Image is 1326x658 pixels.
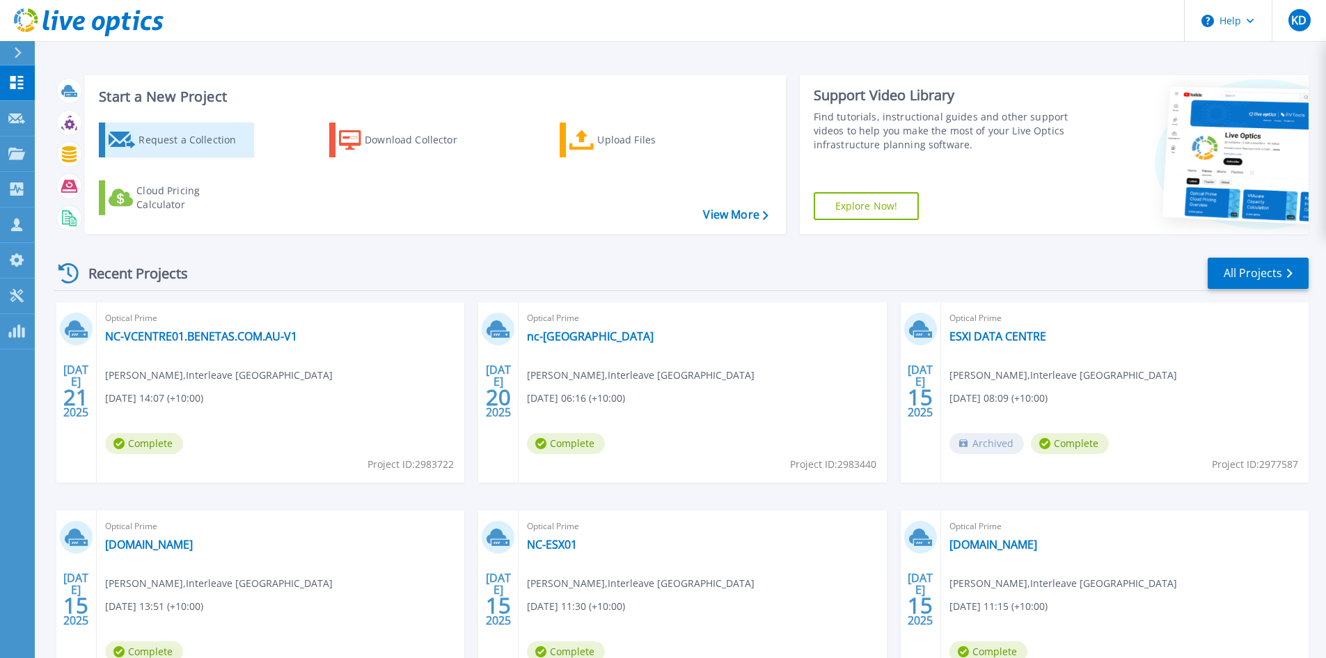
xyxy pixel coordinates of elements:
[136,184,248,212] div: Cloud Pricing Calculator
[63,391,88,403] span: 21
[485,574,512,625] div: [DATE] 2025
[1031,433,1109,454] span: Complete
[105,599,203,614] span: [DATE] 13:51 (+10:00)
[527,519,878,534] span: Optical Prime
[485,366,512,416] div: [DATE] 2025
[365,126,476,154] div: Download Collector
[99,89,768,104] h3: Start a New Project
[908,391,933,403] span: 15
[139,126,250,154] div: Request a Collection
[105,368,333,383] span: [PERSON_NAME] , Interleave [GEOGRAPHIC_DATA]
[949,368,1177,383] span: [PERSON_NAME] , Interleave [GEOGRAPHIC_DATA]
[486,391,511,403] span: 20
[63,366,89,416] div: [DATE] 2025
[814,192,919,220] a: Explore Now!
[527,391,625,406] span: [DATE] 06:16 (+10:00)
[54,256,207,290] div: Recent Projects
[949,576,1177,591] span: [PERSON_NAME] , Interleave [GEOGRAPHIC_DATA]
[949,538,1037,551] a: [DOMAIN_NAME]
[105,519,456,534] span: Optical Prime
[63,574,89,625] div: [DATE] 2025
[63,600,88,611] span: 15
[527,538,577,551] a: NC-ESX01
[949,329,1046,343] a: ESXI DATA CENTRE
[486,600,511,611] span: 15
[105,329,297,343] a: NC-VCENTRE01.BENETAS.COM.AU-V1
[105,433,183,454] span: Complete
[527,599,625,614] span: [DATE] 11:30 (+10:00)
[527,576,755,591] span: [PERSON_NAME] , Interleave [GEOGRAPHIC_DATA]
[949,599,1048,614] span: [DATE] 11:15 (+10:00)
[949,311,1300,326] span: Optical Prime
[790,457,876,472] span: Project ID: 2983440
[907,574,933,625] div: [DATE] 2025
[527,329,654,343] a: nc-[GEOGRAPHIC_DATA]
[329,123,484,157] a: Download Collector
[814,86,1073,104] div: Support Video Library
[560,123,715,157] a: Upload Files
[908,600,933,611] span: 15
[105,391,203,406] span: [DATE] 14:07 (+10:00)
[949,519,1300,534] span: Optical Prime
[99,180,254,215] a: Cloud Pricing Calculator
[597,126,709,154] div: Upload Files
[1291,15,1307,26] span: KD
[949,391,1048,406] span: [DATE] 08:09 (+10:00)
[105,538,193,551] a: [DOMAIN_NAME]
[1208,258,1309,289] a: All Projects
[1212,457,1298,472] span: Project ID: 2977587
[814,110,1073,152] div: Find tutorials, instructional guides and other support videos to help you make the most of your L...
[527,311,878,326] span: Optical Prime
[105,576,333,591] span: [PERSON_NAME] , Interleave [GEOGRAPHIC_DATA]
[105,311,456,326] span: Optical Prime
[907,366,933,416] div: [DATE] 2025
[949,433,1024,454] span: Archived
[527,368,755,383] span: [PERSON_NAME] , Interleave [GEOGRAPHIC_DATA]
[527,433,605,454] span: Complete
[703,208,768,221] a: View More
[368,457,454,472] span: Project ID: 2983722
[99,123,254,157] a: Request a Collection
